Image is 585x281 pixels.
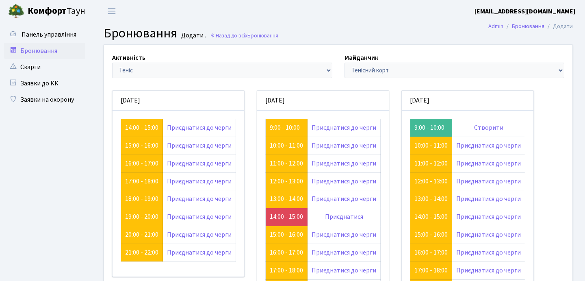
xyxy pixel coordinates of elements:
a: 14:00 - 15:00 [270,212,303,221]
a: Бронювання [512,22,544,30]
a: 11:00 - 12:00 [414,159,448,168]
button: Переключити навігацію [102,4,122,18]
img: logo.png [8,3,24,20]
a: Створити [474,123,503,132]
a: 14:00 - 15:00 [125,123,158,132]
a: 17:00 - 18:00 [125,177,158,186]
div: [DATE] [113,91,244,111]
a: Приєднатися до черги [456,141,521,150]
a: 20:00 - 21:00 [125,230,158,239]
div: [DATE] [402,91,533,111]
a: Приєднатися до черги [312,230,376,239]
a: Admin [488,22,503,30]
a: 13:00 - 14:00 [414,194,448,203]
nav: breadcrumb [476,18,585,35]
a: 17:00 - 18:00 [414,266,448,275]
label: Активність [112,53,145,63]
b: [EMAIL_ADDRESS][DOMAIN_NAME] [474,7,575,16]
a: Приєднатися до черги [456,194,521,203]
a: Назад до всіхБронювання [210,32,278,39]
a: Приєднатися до черги [167,248,232,257]
a: Приєднатися до черги [312,123,376,132]
small: Додати . [180,32,206,39]
a: Приєднатися до черги [167,194,232,203]
a: Приєднатися до черги [456,212,521,221]
a: 13:00 - 14:00 [270,194,303,203]
a: 19:00 - 20:00 [125,212,158,221]
a: Приєднатися до черги [312,194,376,203]
a: Панель управління [4,26,85,43]
a: 16:00 - 17:00 [270,248,303,257]
a: 14:00 - 15:00 [414,212,448,221]
a: 15:00 - 16:00 [414,230,448,239]
span: Таун [28,4,85,18]
a: Заявки на охорону [4,91,85,108]
a: 12:00 - 13:00 [270,177,303,186]
a: Приєднатися до черги [312,177,376,186]
span: Бронювання [104,24,177,43]
a: 21:00 - 22:00 [125,248,158,257]
span: Бронювання [247,32,278,39]
a: Приєднатися до черги [456,266,521,275]
a: 9:00 - 10:00 [270,123,300,132]
a: 16:00 - 17:00 [125,159,158,168]
a: Приєднатися до черги [456,159,521,168]
a: 18:00 - 19:00 [125,194,158,203]
span: Панель управління [22,30,76,39]
a: Скарги [4,59,85,75]
a: Приєднатися до черги [167,212,232,221]
b: Комфорт [28,4,67,17]
a: Приєднатися до черги [312,266,376,275]
a: 10:00 - 11:00 [414,141,448,150]
a: 15:00 - 16:00 [125,141,158,150]
a: Приєднатися до черги [167,230,232,239]
li: Додати [544,22,573,31]
a: Заявки до КК [4,75,85,91]
a: Приєднатися [325,212,363,221]
a: Приєднатися до черги [167,159,232,168]
a: 15:00 - 16:00 [270,230,303,239]
a: Приєднатися до черги [312,159,376,168]
a: 10:00 - 11:00 [270,141,303,150]
a: Приєднатися до черги [456,230,521,239]
a: Приєднатися до черги [456,177,521,186]
label: Майданчик [344,53,378,63]
a: Приєднатися до черги [312,248,376,257]
div: [DATE] [257,91,389,111]
a: Приєднатися до черги [167,177,232,186]
a: [EMAIL_ADDRESS][DOMAIN_NAME] [474,7,575,16]
td: 9:00 - 10:00 [410,119,452,137]
a: 11:00 - 12:00 [270,159,303,168]
a: Приєднатися до черги [167,123,232,132]
a: 16:00 - 17:00 [414,248,448,257]
a: Бронювання [4,43,85,59]
a: 12:00 - 13:00 [414,177,448,186]
a: Приєднатися до черги [312,141,376,150]
a: Приєднатися до черги [456,248,521,257]
a: Приєднатися до черги [167,141,232,150]
a: 17:00 - 18:00 [270,266,303,275]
